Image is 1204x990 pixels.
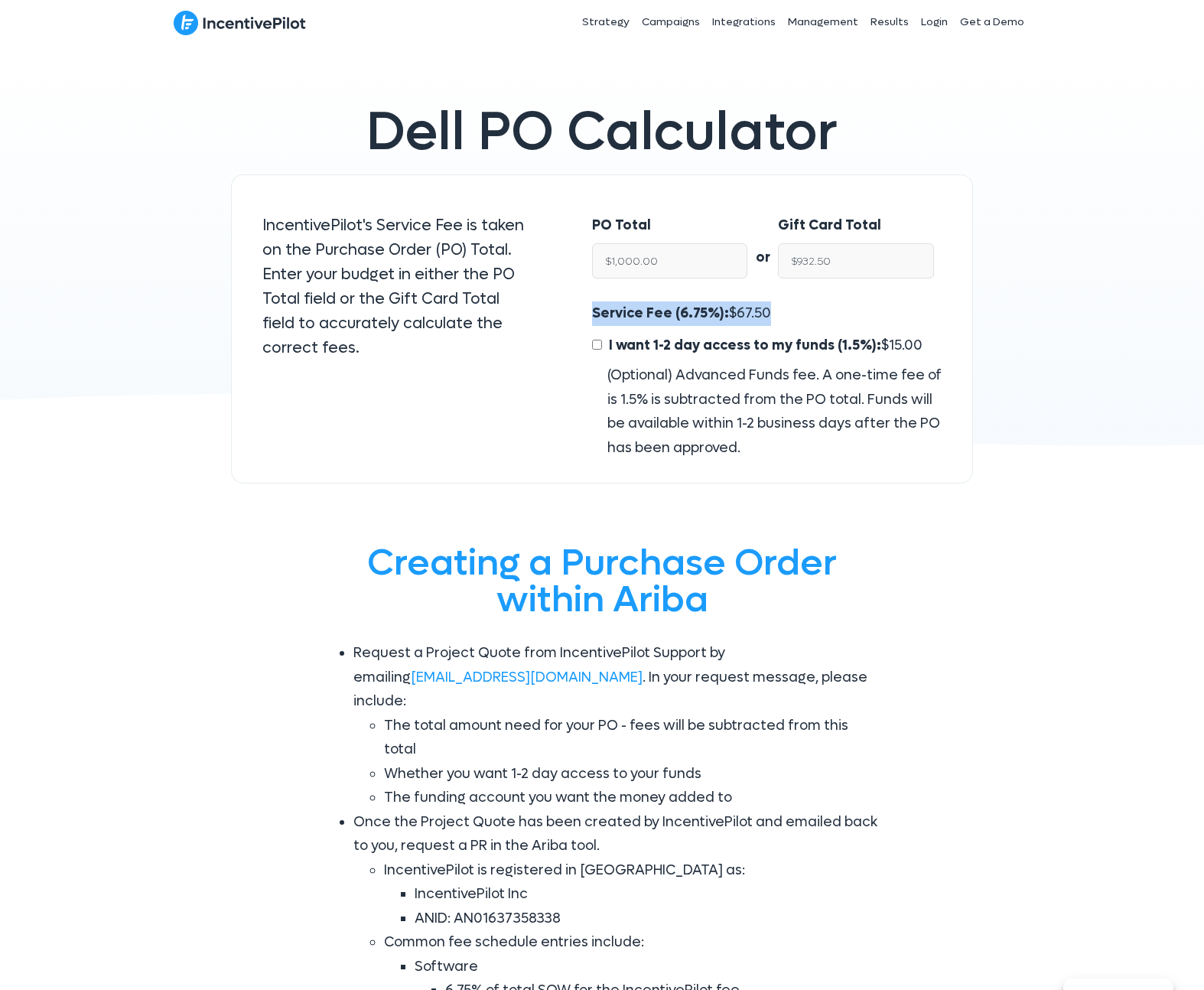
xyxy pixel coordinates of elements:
[366,97,838,167] span: Dell PO Calculator
[605,337,923,354] span: $
[353,641,881,810] li: Request a Project Quote from IncentivePilot Support by emailing . In your request message, please...
[609,337,881,354] span: I want 1-2 day access to my funds (1.5%):
[782,3,864,41] a: Management
[470,3,1030,41] nav: Header Menu
[778,213,881,238] label: Gift Card Total
[954,3,1030,41] a: Get a Demo
[747,213,778,270] div: or
[367,539,837,624] span: Creating a Purchase Order within Ariba
[174,10,306,36] img: IncentivePilot
[262,213,531,360] p: IncentivePilot's Service Fee is taken on the Purchase Order (PO) Total. Enter your budget in eith...
[415,907,881,931] li: ANID: AN01637358338
[737,304,771,322] span: 67.50
[592,301,942,460] div: $
[592,213,651,238] label: PO Total
[592,304,729,322] span: Service Fee (6.75%):
[384,858,881,931] li: IncentivePilot is registered in [GEOGRAPHIC_DATA] as:
[576,3,636,41] a: Strategy
[411,669,643,686] a: [EMAIL_ADDRESS][DOMAIN_NAME]
[384,714,881,762] li: The total amount need for your PO - fees will be subtracted from this total
[384,786,881,810] li: The funding account you want the money added to
[415,882,881,907] li: IncentivePilot Inc
[636,3,706,41] a: Campaigns
[889,337,923,354] span: 15.00
[864,3,915,41] a: Results
[706,3,782,41] a: Integrations
[592,340,602,350] input: I want 1-2 day access to my funds (1.5%):$15.00
[592,363,942,460] div: (Optional) Advanced Funds fee. A one-time fee of is 1.5% is subtracted from the PO total. Funds w...
[384,762,881,786] li: Whether you want 1-2 day access to your funds
[915,3,954,41] a: Login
